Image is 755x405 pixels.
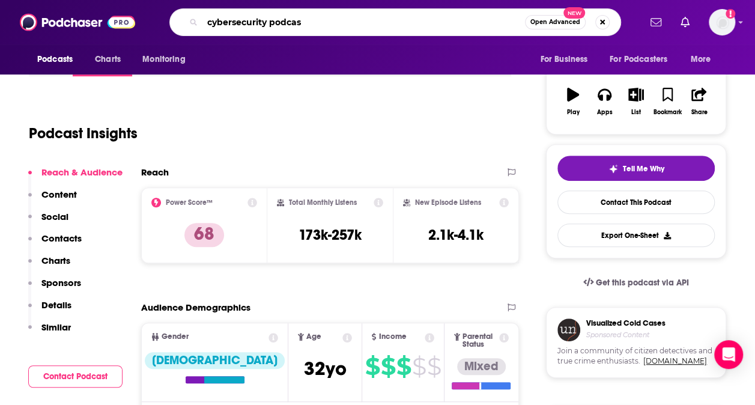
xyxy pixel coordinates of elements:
[141,302,250,313] h2: Audience Demographics
[95,51,121,68] span: Charts
[540,51,587,68] span: For Business
[567,109,580,116] div: Play
[41,233,82,244] p: Contacts
[141,166,169,178] h2: Reach
[532,48,602,71] button: open menu
[597,109,613,116] div: Apps
[142,51,185,68] span: Monitoring
[145,352,285,369] div: [DEMOGRAPHIC_DATA]
[41,321,71,333] p: Similar
[378,333,406,341] span: Income
[586,318,666,328] h3: Visualized Cold Cases
[28,321,71,344] button: Similar
[415,198,481,207] h2: New Episode Listens
[184,223,224,247] p: 68
[652,80,683,123] button: Bookmark
[28,277,81,299] button: Sponsors
[691,51,711,68] span: More
[684,80,715,123] button: Share
[29,124,138,142] h1: Podcast Insights
[682,48,726,71] button: open menu
[557,318,580,341] img: coldCase.18b32719.png
[428,226,484,244] h3: 2.1k-4.1k
[574,268,699,297] a: Get this podcast via API
[709,9,735,35] button: Show profile menu
[596,278,689,288] span: Get this podcast via API
[563,7,585,19] span: New
[299,226,362,244] h3: 173k-257k
[41,277,81,288] p: Sponsors
[304,357,347,380] span: 32 yo
[602,48,685,71] button: open menu
[41,189,77,200] p: Content
[134,48,201,71] button: open menu
[306,333,321,341] span: Age
[28,166,123,189] button: Reach & Audience
[623,164,664,174] span: Tell Me Why
[28,365,123,388] button: Contact Podcast
[365,357,380,376] span: $
[29,48,88,71] button: open menu
[589,80,620,123] button: Apps
[557,224,715,247] button: Export One-Sheet
[41,211,68,222] p: Social
[41,166,123,178] p: Reach & Audience
[41,255,70,266] p: Charts
[586,330,666,339] h4: Sponsored Content
[709,9,735,35] img: User Profile
[37,51,73,68] span: Podcasts
[557,80,589,123] button: Play
[289,198,357,207] h2: Total Monthly Listens
[557,190,715,214] a: Contact This Podcast
[525,15,586,29] button: Open AdvancedNew
[412,357,426,376] span: $
[530,19,580,25] span: Open Advanced
[28,299,71,321] button: Details
[714,340,743,369] div: Open Intercom Messenger
[381,357,395,376] span: $
[646,12,666,32] a: Show notifications dropdown
[557,346,715,367] span: Join a community of citizen detectives and true crime enthusiasts.
[676,12,694,32] a: Show notifications dropdown
[608,164,618,174] img: tell me why sparkle
[462,333,497,349] span: Parental Status
[643,356,707,365] a: [DOMAIN_NAME]
[166,198,213,207] h2: Power Score™
[557,156,715,181] button: tell me why sparkleTell Me Why
[427,357,441,376] span: $
[396,357,411,376] span: $
[28,255,70,277] button: Charts
[169,8,621,36] div: Search podcasts, credits, & more...
[28,211,68,233] button: Social
[620,80,652,123] button: List
[691,109,707,116] div: Share
[653,109,682,116] div: Bookmark
[202,13,525,32] input: Search podcasts, credits, & more...
[20,11,135,34] img: Podchaser - Follow, Share and Rate Podcasts
[87,48,128,71] a: Charts
[28,189,77,211] button: Content
[457,358,506,375] div: Mixed
[28,233,82,255] button: Contacts
[726,9,735,19] svg: Add a profile image
[709,9,735,35] span: Logged in as ABolliger
[41,299,71,311] p: Details
[162,333,189,341] span: Gender
[610,51,667,68] span: For Podcasters
[631,109,641,116] div: List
